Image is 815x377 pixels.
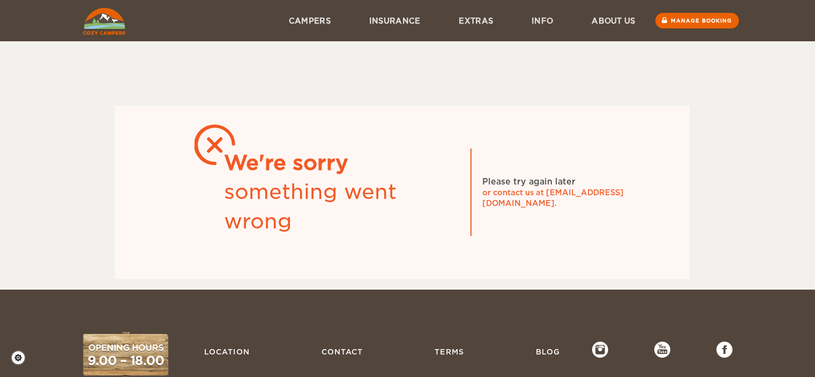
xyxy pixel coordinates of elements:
img: Cozy Campers [83,8,125,35]
a: Location [199,342,255,362]
div: something went wrong [224,178,460,236]
a: Blog [530,342,565,362]
a: Cookie settings [11,350,33,365]
div: Please try again later [482,176,575,188]
div: We're sorry [224,149,460,178]
a: Terms [429,342,469,362]
a: Manage booking [655,13,739,28]
a: Contact [316,342,368,362]
div: or contact us at [EMAIL_ADDRESS][DOMAIN_NAME]. [482,187,643,209]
